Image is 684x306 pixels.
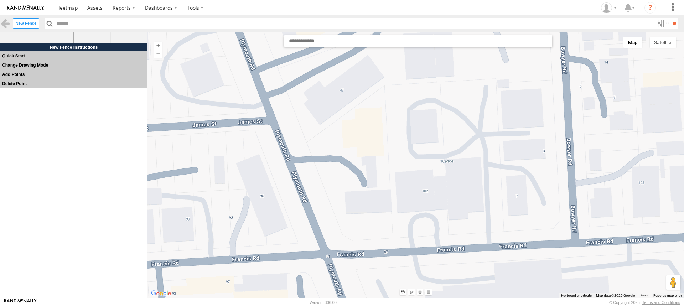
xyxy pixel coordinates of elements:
a: Open this area in Google Maps (opens a new window) [149,289,173,298]
button: Zoom in [154,41,162,50]
button: Stop drawing [400,289,406,295]
button: Show satellite imagery [649,37,676,48]
button: Draw a rectangle [425,289,432,295]
span: Draw a fence using a Rectangle [111,32,148,44]
button: Keyboard shortcuts [561,293,592,298]
img: Google [149,289,173,298]
a: Terms [641,294,648,297]
span: Free draw a fence using lines [37,32,74,44]
button: Draw a shape [408,289,415,295]
button: Draw a circle [417,289,423,295]
a: Report a map error [653,294,682,297]
button: Drag Pegman onto the map to open Street View [666,275,680,290]
a: Terms and Conditions [642,300,680,305]
div: © Copyright 2025 - [609,300,680,305]
span: Map data ©2025 Google [596,294,635,297]
a: Visit our Website [4,299,37,306]
div: Version: 306.00 [310,300,337,305]
span: Draw a fence using a radius from the start location [74,32,111,44]
button: Zoom out [154,50,162,58]
i: ? [644,2,656,14]
label: Search Filter Options [655,18,670,28]
div: Amin Vahidinezhad [598,2,619,13]
img: rand-logo.svg [7,5,44,10]
label: Create New Fence [13,18,39,28]
button: Show street map [623,37,642,48]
